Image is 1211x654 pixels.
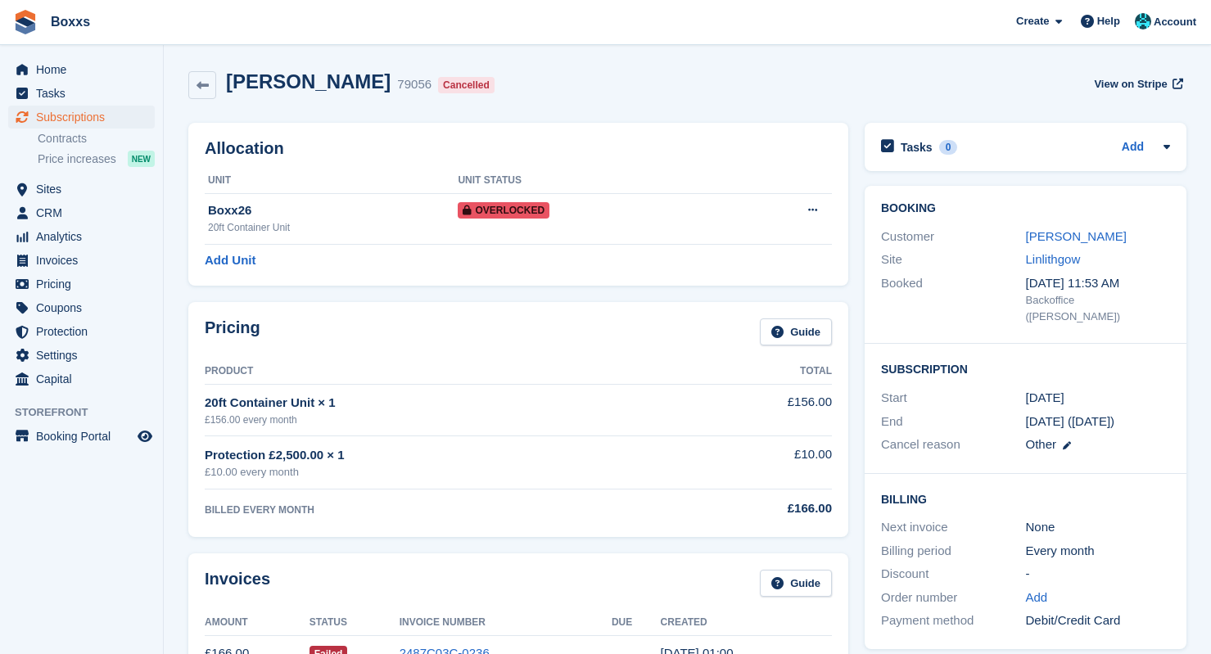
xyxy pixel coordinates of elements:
a: menu [8,82,155,105]
a: menu [8,273,155,295]
div: 20ft Container Unit [208,220,458,235]
span: Account [1154,14,1196,30]
span: Subscriptions [36,106,134,129]
h2: Invoices [205,570,270,597]
th: Invoice Number [400,610,612,636]
span: Other [1026,437,1057,451]
th: Status [310,610,400,636]
a: Price increases NEW [38,150,155,168]
a: menu [8,344,155,367]
a: menu [8,320,155,343]
div: Booked [881,274,1026,325]
div: [DATE] 11:53 AM [1026,274,1171,293]
div: 20ft Container Unit × 1 [205,394,680,413]
h2: Booking [881,202,1170,215]
div: BILLED EVERY MONTH [205,503,680,517]
div: Billing period [881,542,1026,561]
div: £156.00 every month [205,413,680,427]
h2: [PERSON_NAME] [226,70,391,92]
th: Unit Status [458,168,730,194]
a: Linlithgow [1026,252,1081,266]
a: Add Unit [205,251,255,270]
a: Contracts [38,131,155,147]
div: Cancel reason [881,435,1026,454]
span: Overlocked [458,202,549,219]
div: Debit/Credit Card [1026,611,1171,630]
div: Backoffice ([PERSON_NAME]) [1026,292,1171,324]
a: menu [8,106,155,129]
span: [DATE] ([DATE]) [1026,414,1115,428]
span: Price increases [38,151,116,167]
div: Payment method [881,611,1026,630]
a: Preview store [135,426,155,446]
div: Customer [881,228,1026,246]
a: menu [8,201,155,224]
th: Unit [205,168,458,194]
span: Invoices [36,249,134,272]
span: Create [1016,13,1049,29]
th: Created [661,610,832,636]
div: Protection £2,500.00 × 1 [205,446,680,465]
span: Coupons [36,296,134,319]
td: £156.00 [680,384,832,435]
span: Tasks [36,82,134,105]
span: Capital [36,368,134,390]
div: - [1026,565,1171,584]
div: Every month [1026,542,1171,561]
div: Order number [881,589,1026,607]
td: £10.00 [680,436,832,489]
div: 0 [939,140,958,155]
a: View on Stripe [1087,70,1186,97]
div: Start [881,389,1026,408]
a: [PERSON_NAME] [1026,229,1127,243]
h2: Billing [881,490,1170,507]
span: Help [1097,13,1120,29]
a: menu [8,249,155,272]
a: Boxxs [44,8,97,35]
div: Cancelled [438,77,495,93]
h2: Subscription [881,360,1170,377]
div: £166.00 [680,499,832,518]
th: Amount [205,610,310,636]
div: Discount [881,565,1026,584]
time: 2025-04-18 00:00:00 UTC [1026,389,1064,408]
a: menu [8,368,155,390]
a: menu [8,178,155,201]
span: CRM [36,201,134,224]
div: Boxx26 [208,201,458,220]
h2: Tasks [901,140,933,155]
div: Next invoice [881,518,1026,537]
a: menu [8,58,155,81]
div: End [881,413,1026,431]
a: menu [8,425,155,448]
a: menu [8,296,155,319]
div: 79056 [397,75,432,94]
div: £10.00 every month [205,464,680,480]
img: stora-icon-8386f47178a22dfd0bd8f6a31ec36ba5ce8667c1dd55bd0f319d3a0aa187defe.svg [13,10,38,34]
th: Due [612,610,661,636]
span: Pricing [36,273,134,295]
span: Sites [36,178,134,201]
div: None [1026,518,1171,537]
th: Product [205,359,680,385]
img: Graham Buchan [1135,13,1151,29]
span: Protection [36,320,134,343]
div: Site [881,250,1026,269]
a: Add [1122,138,1144,157]
h2: Pricing [205,318,260,345]
a: Guide [760,318,832,345]
span: Home [36,58,134,81]
div: NEW [128,151,155,167]
span: Storefront [15,404,163,421]
a: menu [8,225,155,248]
th: Total [680,359,832,385]
a: Add [1026,589,1048,607]
a: Guide [760,570,832,597]
h2: Allocation [205,139,832,158]
span: View on Stripe [1094,76,1167,92]
span: Booking Portal [36,425,134,448]
span: Settings [36,344,134,367]
span: Analytics [36,225,134,248]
